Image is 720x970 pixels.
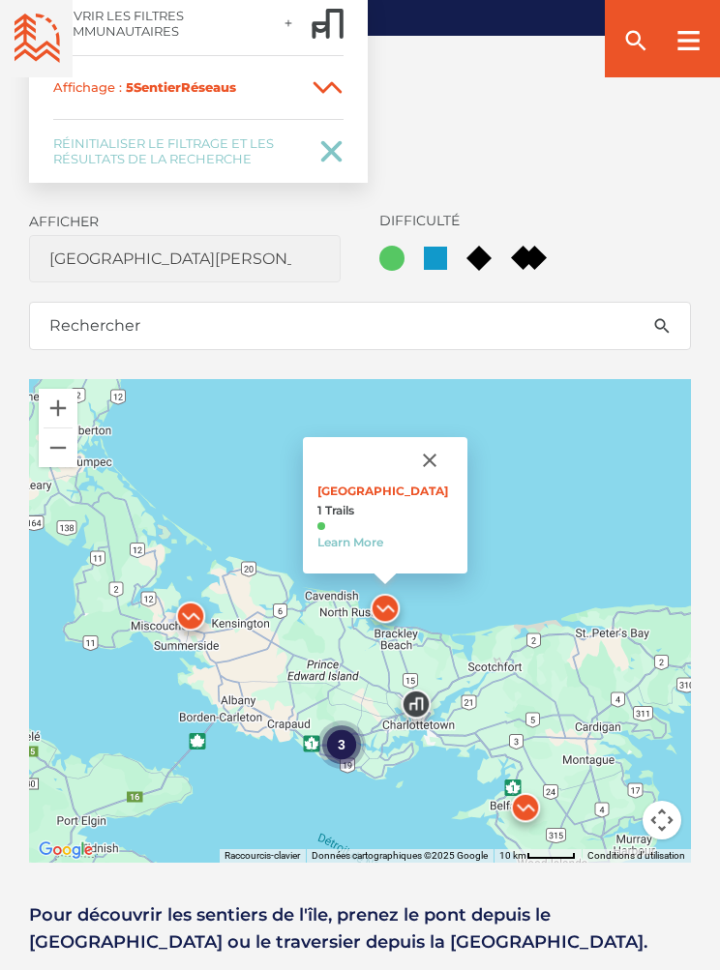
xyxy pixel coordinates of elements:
button: Zoom arrière [39,428,77,467]
span: Réinitialiser le filtrage et les résultats de la recherche [53,135,295,166]
input: Rechercher [29,302,691,350]
button: Commandes de la caméra de la carte [643,801,681,839]
a: Réinitialiser le filtrage et les résultats de la recherche [53,120,344,183]
strong: 1 Trails [317,503,453,517]
ion-icon: add [282,16,295,30]
span: Ouvrir les filtres communautaires [53,8,280,39]
div: 3 [317,720,366,769]
a: [GEOGRAPHIC_DATA] [317,484,448,498]
span: 5 [126,79,134,95]
a: Ouvrir cette zone dans Google Maps (s'ouvre dans une nouvelle fenêtre) [34,838,98,863]
span: Affichage : [53,79,122,95]
button: Raccourcis-clavier [225,849,300,863]
button: Zoom avant [39,389,77,427]
ion-icon: search [652,316,672,336]
label: Difficulté [379,212,672,229]
button: Fermer [406,437,453,484]
span: 10 km [499,850,526,861]
span: Données cartographiques ©2025 Google [312,850,488,861]
ion-icon: search [622,27,649,54]
button: Échelle cartographique : 10 km pour 47 px [494,849,582,863]
span: Réseau [181,79,229,95]
span: s [229,79,236,95]
button: search [633,302,691,350]
label: Afficher [29,213,77,230]
img: Google [34,838,98,863]
a: Conditions d'utilisation (s'ouvre dans un nouvel onglet) [587,850,685,861]
span: Sentier [53,79,295,95]
a: Learn More [317,535,383,549]
p: Pour découvrir les sentiers de l'île, prenez le pont depuis le [GEOGRAPHIC_DATA] ou le traversier... [29,901,691,955]
img: Green Circle [317,522,325,530]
